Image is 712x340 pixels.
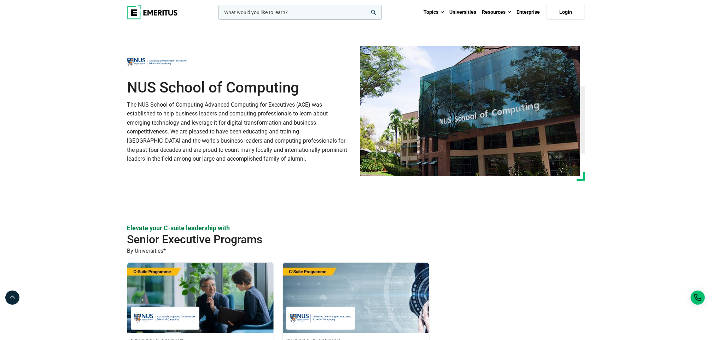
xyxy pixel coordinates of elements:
p: The NUS School of Computing Advanced Computing for Executives (ACE) was established to help busin... [127,100,352,163]
a: Login [546,5,585,20]
img: Chief Technology Officer Programme | Online Leadership Course [283,263,429,333]
img: Chief Data and AI Officer Programme | Online Leadership Course [127,263,274,333]
h1: NUS School of Computing [127,79,352,96]
img: NUS School of Computing [134,310,196,326]
p: By Universities* [127,246,585,256]
h2: Senior Executive Programs [127,232,539,246]
img: NUS School of Computing [127,55,187,70]
img: NUS School of Computing [360,46,580,176]
p: Elevate your C-suite leadership with [127,223,585,232]
img: NUS School of Computing [290,310,351,326]
input: woocommerce-product-search-field-0 [218,5,382,20]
